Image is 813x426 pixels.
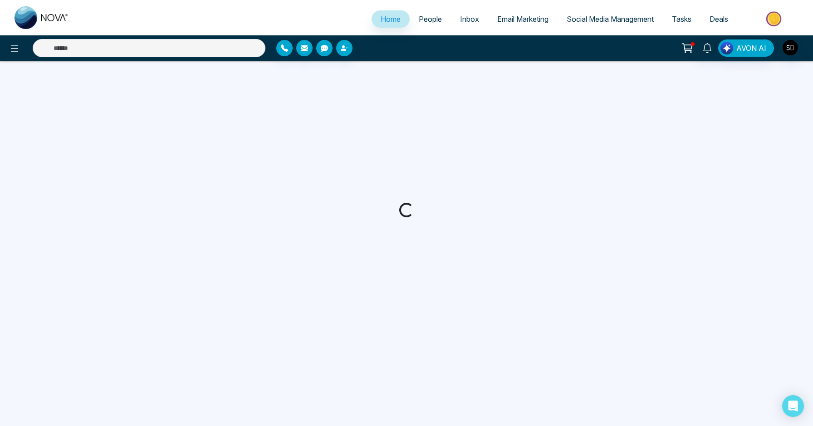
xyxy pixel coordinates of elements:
a: Home [372,10,410,28]
img: Lead Flow [720,42,733,54]
span: AVON AI [736,43,766,54]
a: Inbox [451,10,488,28]
img: User Avatar [783,40,798,55]
a: People [410,10,451,28]
img: Market-place.gif [742,9,808,29]
span: People [419,15,442,24]
div: Open Intercom Messenger [782,395,804,417]
span: Email Marketing [497,15,549,24]
span: Social Media Management [567,15,654,24]
a: Deals [700,10,737,28]
img: Nova CRM Logo [15,6,69,29]
a: Email Marketing [488,10,558,28]
button: AVON AI [718,39,774,57]
span: Deals [710,15,728,24]
span: Tasks [672,15,691,24]
a: Tasks [663,10,700,28]
span: Home [381,15,401,24]
span: Inbox [460,15,479,24]
a: Social Media Management [558,10,663,28]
